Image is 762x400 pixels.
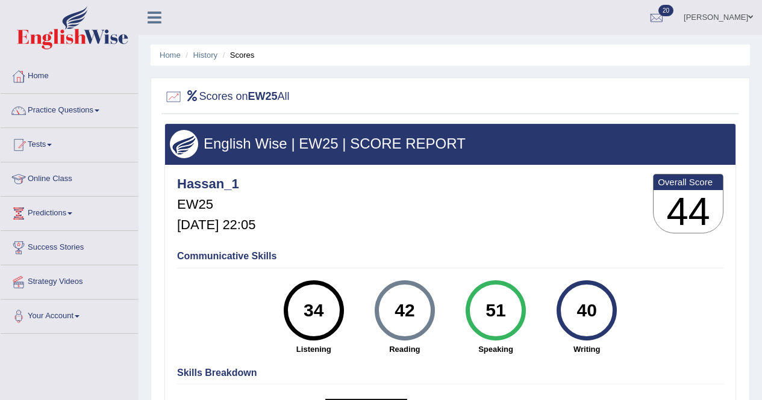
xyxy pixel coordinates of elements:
h3: English Wise | EW25 | SCORE REPORT [170,136,731,152]
img: wings.png [170,130,198,158]
a: Practice Questions [1,94,138,124]
b: Overall Score [658,177,719,187]
div: 34 [292,285,336,336]
a: Success Stories [1,231,138,261]
h5: EW25 [177,197,255,212]
div: 42 [383,285,426,336]
div: 40 [565,285,609,336]
a: History [193,51,217,60]
h3: 44 [654,190,723,233]
strong: Writing [548,343,626,355]
a: Online Class [1,162,138,192]
h4: Skills Breakdown [177,368,723,378]
li: Scores [220,49,255,61]
b: EW25 [248,90,278,102]
h4: Communicative Skills [177,251,723,262]
span: 20 [658,5,673,16]
strong: Listening [274,343,353,355]
a: Strategy Videos [1,265,138,295]
a: Home [160,51,181,60]
strong: Reading [365,343,444,355]
h4: Hassan_1 [177,177,255,191]
a: Home [1,60,138,90]
h2: Scores on All [164,88,290,106]
a: Your Account [1,300,138,330]
strong: Speaking [456,343,535,355]
a: Tests [1,128,138,158]
div: 51 [473,285,517,336]
h5: [DATE] 22:05 [177,218,255,232]
a: Predictions [1,197,138,227]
